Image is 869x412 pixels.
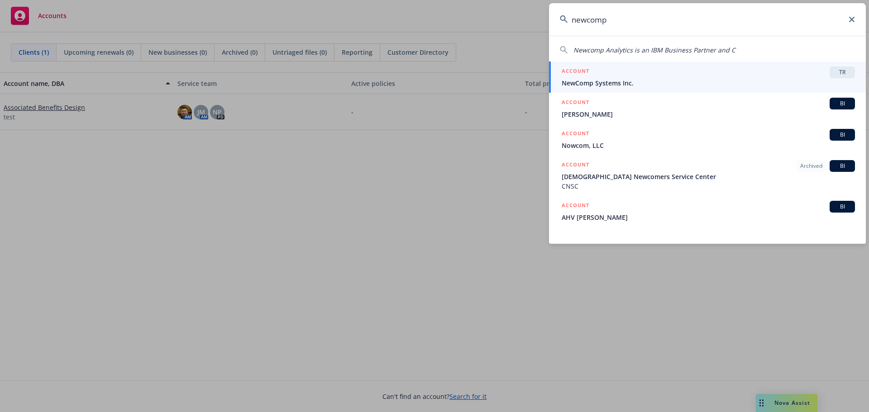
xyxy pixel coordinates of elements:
[549,124,866,155] a: ACCOUNTBINowcom, LLC
[562,201,589,212] h5: ACCOUNT
[562,181,855,191] span: CNSC
[800,162,822,170] span: Archived
[562,141,855,150] span: Nowcom, LLC
[562,160,589,171] h5: ACCOUNT
[549,62,866,93] a: ACCOUNTTRNewComp Systems Inc.
[562,172,855,181] span: [DEMOGRAPHIC_DATA] Newcomers Service Center
[549,3,866,36] input: Search...
[549,155,866,196] a: ACCOUNTArchivedBI[DEMOGRAPHIC_DATA] Newcomers Service CenterCNSC
[562,213,855,222] span: AHV [PERSON_NAME]
[573,46,735,54] span: Newcomp Analytics is an IBM Business Partner and C
[562,66,589,77] h5: ACCOUNT
[562,78,855,88] span: NewComp Systems Inc.
[833,99,851,108] span: BI
[562,98,589,109] h5: ACCOUNT
[833,162,851,170] span: BI
[833,203,851,211] span: BI
[833,131,851,139] span: BI
[549,93,866,124] a: ACCOUNTBI[PERSON_NAME]
[562,129,589,140] h5: ACCOUNT
[833,68,851,76] span: TR
[562,109,855,119] span: [PERSON_NAME]
[549,196,866,227] a: ACCOUNTBIAHV [PERSON_NAME]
